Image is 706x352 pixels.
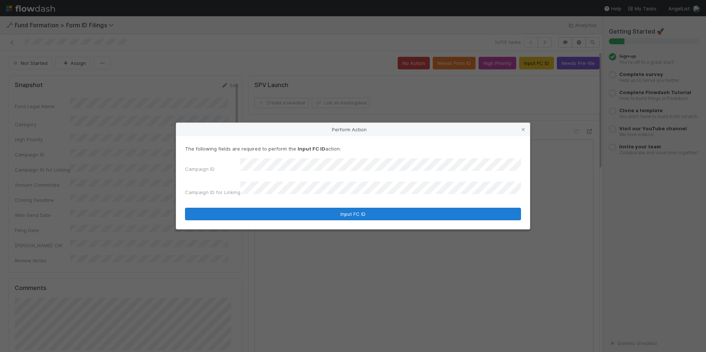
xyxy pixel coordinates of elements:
strong: Input FC ID [298,146,325,152]
div: Perform Action [176,123,530,136]
label: Campaign ID for Linking [185,189,240,196]
button: Input FC ID [185,208,521,220]
p: The following fields are required to perform the action: [185,145,521,152]
label: Campaign ID [185,165,215,173]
